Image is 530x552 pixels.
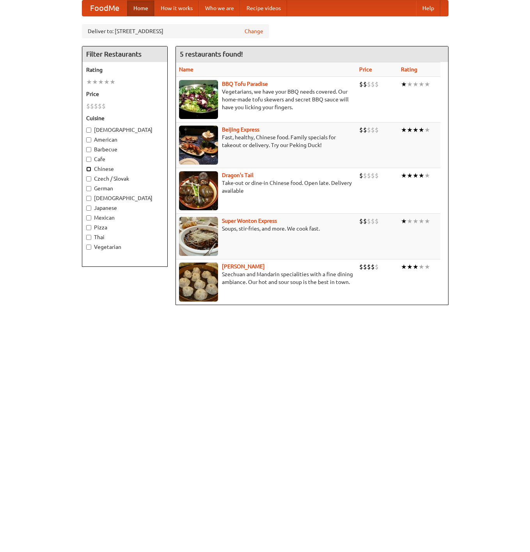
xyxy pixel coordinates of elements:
[367,263,371,271] li: $
[92,78,98,86] li: ★
[375,126,379,134] li: $
[413,171,418,180] li: ★
[413,126,418,134] li: ★
[86,78,92,86] li: ★
[359,171,363,180] li: $
[401,263,407,271] li: ★
[86,206,91,211] input: Japanese
[86,176,91,181] input: Czech / Slovak
[359,66,372,73] a: Price
[98,102,102,110] li: $
[86,194,163,202] label: [DEMOGRAPHIC_DATA]
[86,214,163,222] label: Mexican
[371,263,375,271] li: $
[413,217,418,225] li: ★
[363,171,367,180] li: $
[86,66,163,74] h5: Rating
[199,0,240,16] a: Who we are
[110,78,115,86] li: ★
[127,0,154,16] a: Home
[86,196,91,201] input: [DEMOGRAPHIC_DATA]
[86,224,163,231] label: Pizza
[86,167,91,172] input: Chinese
[86,175,163,183] label: Czech / Slovak
[86,233,163,241] label: Thai
[367,80,371,89] li: $
[418,217,424,225] li: ★
[375,217,379,225] li: $
[359,263,363,271] li: $
[407,263,413,271] li: ★
[86,102,90,110] li: $
[418,126,424,134] li: ★
[407,217,413,225] li: ★
[413,80,418,89] li: ★
[154,0,199,16] a: How it works
[86,186,91,191] input: German
[424,263,430,271] li: ★
[98,78,104,86] li: ★
[179,133,353,149] p: Fast, healthy, Chinese food. Family specials for takeout or delivery. Try our Peking Duck!
[407,126,413,134] li: ★
[86,245,91,250] input: Vegetarian
[86,146,163,153] label: Barbecue
[418,171,424,180] li: ★
[86,136,163,144] label: American
[359,80,363,89] li: $
[82,24,269,38] div: Deliver to: [STREET_ADDRESS]
[424,217,430,225] li: ★
[375,171,379,180] li: $
[179,88,353,111] p: Vegetarians, we have your BBQ needs covered. Our home-made tofu skewers and secret BBQ sauce will...
[222,81,268,87] b: BBQ Tofu Paradise
[401,217,407,225] li: ★
[86,225,91,230] input: Pizza
[371,171,375,180] li: $
[179,225,353,233] p: Soups, stir-fries, and more. We cook fast.
[222,172,253,178] a: Dragon's Tail
[82,46,167,62] h4: Filter Restaurants
[179,126,218,165] img: beijing.jpg
[367,217,371,225] li: $
[86,204,163,212] label: Japanese
[86,90,163,98] h5: Price
[179,66,193,73] a: Name
[371,80,375,89] li: $
[102,102,106,110] li: $
[416,0,440,16] a: Help
[222,126,259,133] a: Beijing Express
[86,243,163,251] label: Vegetarian
[413,263,418,271] li: ★
[86,235,91,240] input: Thai
[90,102,94,110] li: $
[424,126,430,134] li: ★
[363,263,367,271] li: $
[424,80,430,89] li: ★
[367,171,371,180] li: $
[359,126,363,134] li: $
[179,171,218,210] img: dragon.jpg
[371,217,375,225] li: $
[363,80,367,89] li: $
[367,126,371,134] li: $
[179,270,353,286] p: Szechuan and Mandarin specialities with a fine dining ambiance. Our hot and sour soup is the best...
[222,263,265,270] a: [PERSON_NAME]
[418,263,424,271] li: ★
[86,215,91,220] input: Mexican
[401,126,407,134] li: ★
[179,217,218,256] img: superwonton.jpg
[424,171,430,180] li: ★
[86,114,163,122] h5: Cuisine
[94,102,98,110] li: $
[86,185,163,192] label: German
[371,126,375,134] li: $
[401,80,407,89] li: ★
[86,147,91,152] input: Barbecue
[418,80,424,89] li: ★
[375,263,379,271] li: $
[222,218,277,224] a: Super Wonton Express
[401,171,407,180] li: ★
